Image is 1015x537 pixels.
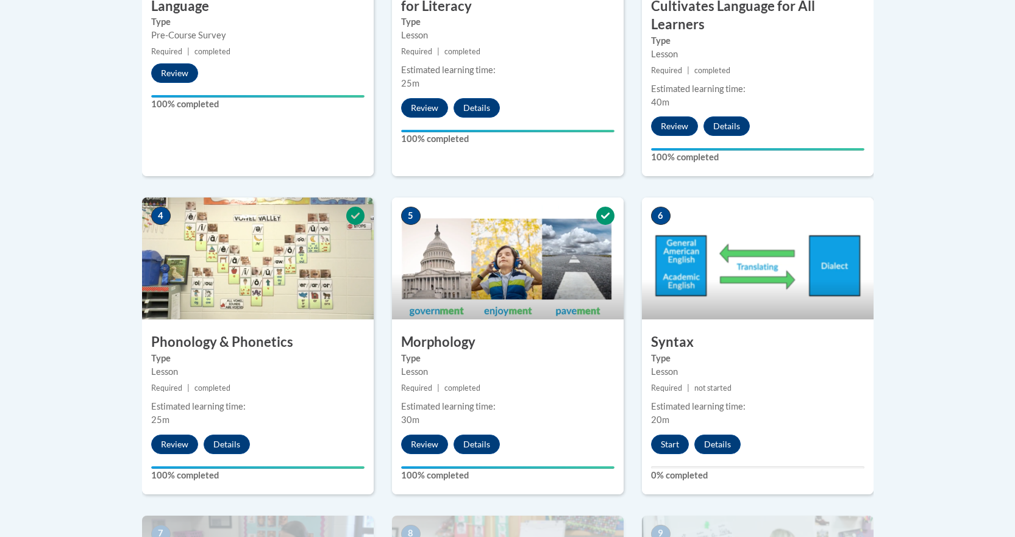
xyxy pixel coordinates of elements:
[642,197,874,319] img: Course Image
[444,47,480,56] span: completed
[151,95,365,98] div: Your progress
[151,469,365,482] label: 100% completed
[401,78,419,88] span: 25m
[454,98,500,118] button: Details
[151,400,365,413] div: Estimated learning time:
[401,132,614,146] label: 100% completed
[401,130,614,132] div: Your progress
[151,466,365,469] div: Your progress
[642,333,874,352] h3: Syntax
[401,383,432,393] span: Required
[142,197,374,319] img: Course Image
[151,365,365,379] div: Lesson
[194,47,230,56] span: completed
[651,48,864,61] div: Lesson
[651,151,864,164] label: 100% completed
[401,352,614,365] label: Type
[401,400,614,413] div: Estimated learning time:
[687,383,689,393] span: |
[454,435,500,454] button: Details
[651,66,682,75] span: Required
[651,352,864,365] label: Type
[151,414,169,425] span: 25m
[392,197,624,319] img: Course Image
[401,15,614,29] label: Type
[401,469,614,482] label: 100% completed
[401,29,614,42] div: Lesson
[687,66,689,75] span: |
[151,47,182,56] span: Required
[401,435,448,454] button: Review
[651,414,669,425] span: 20m
[151,435,198,454] button: Review
[187,383,190,393] span: |
[651,82,864,96] div: Estimated learning time:
[401,365,614,379] div: Lesson
[694,66,730,75] span: completed
[651,435,689,454] button: Start
[651,400,864,413] div: Estimated learning time:
[151,383,182,393] span: Required
[401,207,421,225] span: 5
[204,435,250,454] button: Details
[151,352,365,365] label: Type
[437,383,440,393] span: |
[401,47,432,56] span: Required
[437,47,440,56] span: |
[151,98,365,111] label: 100% completed
[694,383,732,393] span: not started
[401,63,614,77] div: Estimated learning time:
[651,97,669,107] span: 40m
[651,383,682,393] span: Required
[151,29,365,42] div: Pre-Course Survey
[703,116,750,136] button: Details
[187,47,190,56] span: |
[401,98,448,118] button: Review
[651,365,864,379] div: Lesson
[401,466,614,469] div: Your progress
[651,207,671,225] span: 6
[151,207,171,225] span: 4
[694,435,741,454] button: Details
[444,383,480,393] span: completed
[651,469,864,482] label: 0% completed
[401,414,419,425] span: 30m
[142,333,374,352] h3: Phonology & Phonetics
[651,34,864,48] label: Type
[151,63,198,83] button: Review
[392,333,624,352] h3: Morphology
[651,116,698,136] button: Review
[194,383,230,393] span: completed
[651,148,864,151] div: Your progress
[151,15,365,29] label: Type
